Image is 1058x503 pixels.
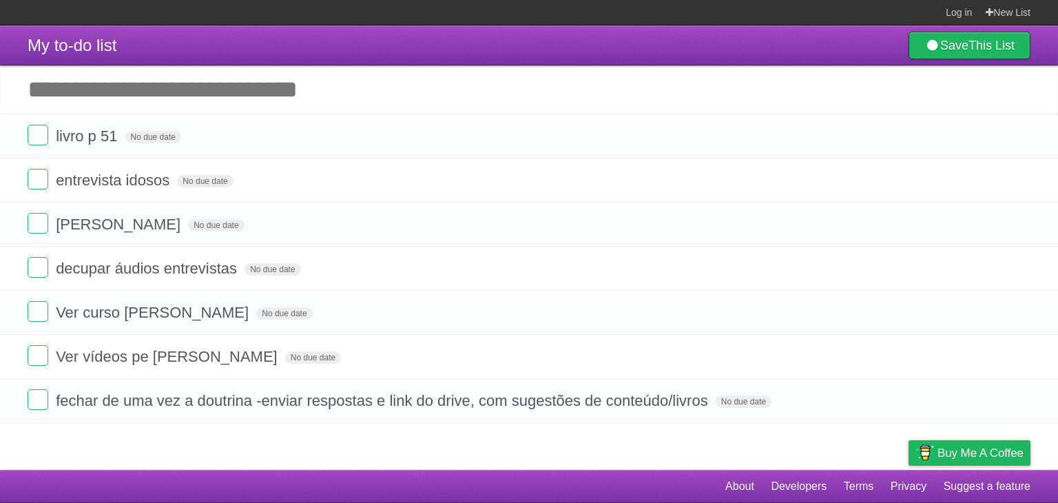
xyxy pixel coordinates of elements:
span: My to-do list [28,36,116,54]
img: Buy me a coffee [915,441,934,464]
span: livro p 51 [56,127,121,145]
a: Buy me a coffee [909,440,1030,466]
label: Done [28,125,48,145]
span: Ver vídeos pe [PERSON_NAME] [56,348,281,365]
span: decupar áudios entrevistas [56,260,240,277]
b: This List [968,39,1015,52]
label: Done [28,169,48,189]
a: Developers [771,473,827,500]
label: Done [28,257,48,278]
span: No due date [188,219,244,232]
span: No due date [245,263,300,276]
span: fechar de uma vez a doutrina -enviar respostas e link do drive, com sugestões de conteúdo/livros [56,392,712,409]
a: SaveThis List [909,32,1030,59]
a: About [725,473,754,500]
span: No due date [285,351,341,364]
label: Done [28,345,48,366]
span: [PERSON_NAME] [56,216,184,233]
span: Buy me a coffee [937,441,1024,465]
label: Done [28,301,48,322]
span: No due date [125,131,181,143]
span: Ver curso [PERSON_NAME] [56,304,252,321]
a: Privacy [891,473,926,500]
label: Done [28,213,48,234]
label: Done [28,389,48,410]
span: No due date [716,396,771,408]
a: Suggest a feature [944,473,1030,500]
span: No due date [177,175,233,187]
span: No due date [256,307,312,320]
span: entrevista idosos [56,172,173,189]
a: Terms [844,473,874,500]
